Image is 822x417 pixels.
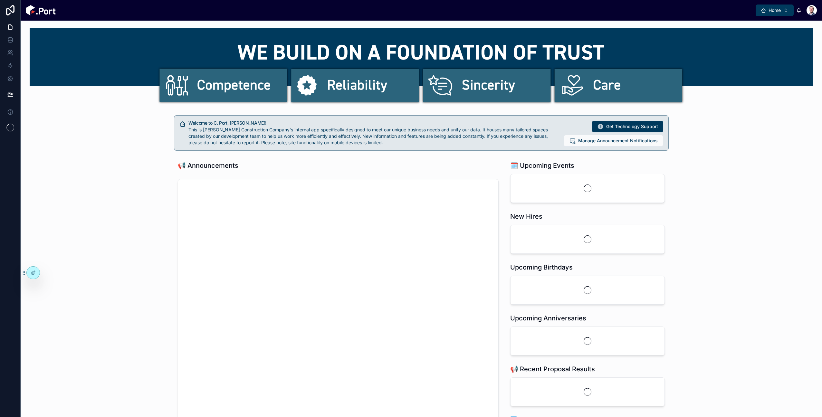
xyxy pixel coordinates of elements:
button: Select Button [756,5,794,16]
span: Home [769,7,781,14]
button: Get Technology Support [592,121,663,132]
h5: Welcome to C. Port, Matt! [188,121,559,125]
span: Get Technology Support [606,123,658,130]
span: This is [PERSON_NAME] Construction Company's internal app specifically designed to meet our uniqu... [188,127,548,145]
h1: Upcoming Birthdays [510,263,573,272]
img: App logo [26,5,56,15]
h1: 📢 Announcements [178,161,238,170]
h1: 🗓️ Upcoming Events [510,161,574,170]
span: Manage Announcement Notifications [578,137,658,144]
h1: 📢 Recent Proposal Results [510,365,595,374]
h1: Upcoming Anniversaries [510,314,586,323]
button: Manage Announcement Notifications [564,135,663,147]
h1: New Hires [510,212,542,221]
div: This is Clark Construction Company's internal app specifically designed to meet our unique busine... [188,127,559,146]
img: 22972-cportbannew_topban3-02.png [30,28,813,105]
div: scrollable content [61,9,756,12]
